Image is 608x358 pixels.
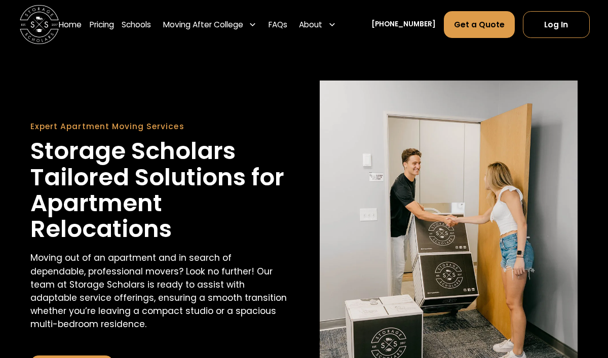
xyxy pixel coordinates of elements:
[295,11,340,38] div: About
[269,11,287,38] a: FAQs
[159,11,261,38] div: Moving After College
[523,11,590,37] a: Log In
[20,5,59,45] img: Storage Scholars main logo
[30,121,288,132] div: Expert Apartment Moving Services
[90,11,114,38] a: Pricing
[444,11,515,37] a: Get a Quote
[163,19,243,30] div: Moving After College
[299,19,322,30] div: About
[30,138,288,242] h1: Storage Scholars Tailored Solutions for Apartment Relocations
[122,11,151,38] a: Schools
[30,251,288,331] p: Moving out of an apartment and in search of dependable, professional movers? Look no further! Our...
[59,11,82,38] a: Home
[371,19,436,29] a: [PHONE_NUMBER]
